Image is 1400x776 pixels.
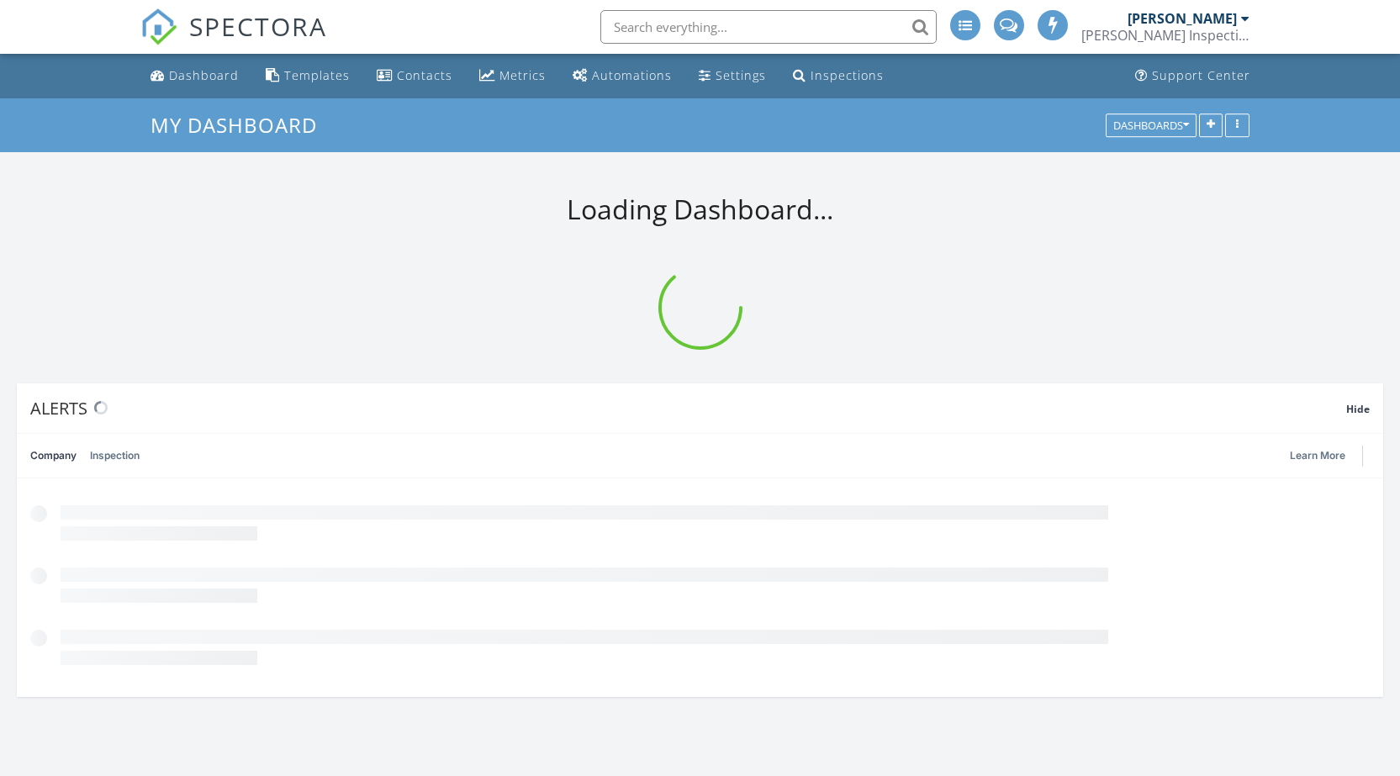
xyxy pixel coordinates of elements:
img: The Best Home Inspection Software - Spectora [140,8,177,45]
a: Automations (Advanced) [566,61,679,92]
div: Contacts [397,67,452,83]
a: Templates [259,61,357,92]
button: Dashboards [1106,113,1197,137]
a: Support Center [1128,61,1257,92]
div: Settings [716,67,766,83]
a: My Dashboard [151,111,331,139]
div: Dashboard [169,67,239,83]
div: Support Center [1152,67,1250,83]
a: Metrics [473,61,552,92]
a: Inspection [90,434,140,478]
a: Inspections [786,61,890,92]
div: Alerts [30,397,1346,420]
a: Learn More [1290,447,1355,464]
input: Search everything... [600,10,937,44]
div: Inspections [811,67,884,83]
div: Automations [592,67,672,83]
div: Dashboards [1113,119,1189,131]
a: Contacts [370,61,459,92]
div: Templates [284,67,350,83]
div: Metrics [499,67,546,83]
span: SPECTORA [189,8,327,44]
a: Dashboard [144,61,246,92]
a: SPECTORA [140,23,327,58]
span: Hide [1346,402,1370,416]
div: Cooper Inspection Services LLC [1081,27,1249,44]
a: Company [30,434,77,478]
div: [PERSON_NAME] [1128,10,1237,27]
a: Settings [692,61,773,92]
